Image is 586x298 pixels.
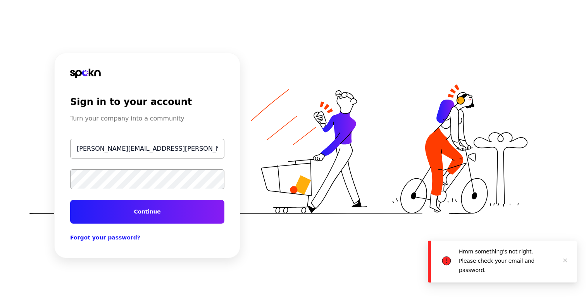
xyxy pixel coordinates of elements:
p: Hmm something's not right. Please check your email and password. [459,248,534,273]
input: Enter work email [70,139,224,158]
button: Continue [70,200,224,224]
span: close [563,258,567,263]
h2: Sign in to your account [70,96,192,108]
span: Forgot your password? [70,234,140,241]
p: Turn your company into a community [70,114,184,123]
